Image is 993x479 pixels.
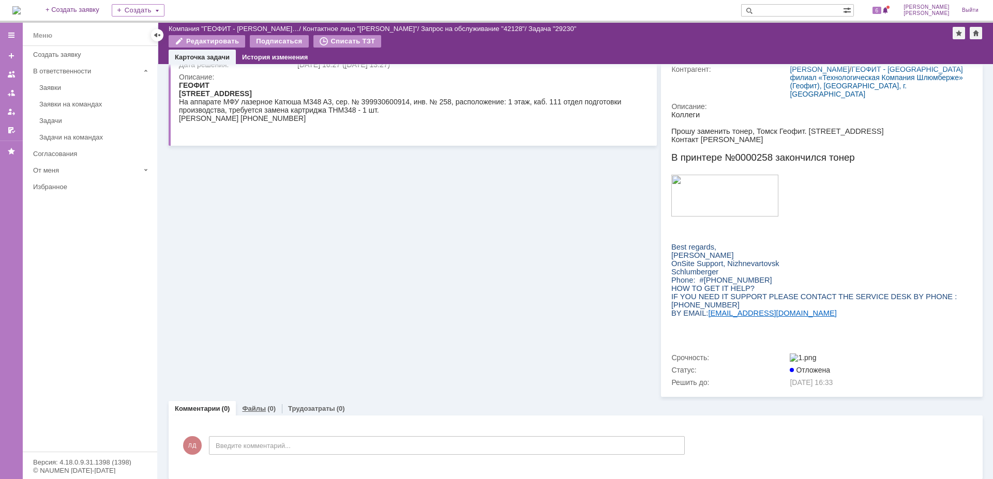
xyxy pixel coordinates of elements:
[112,4,164,17] div: Создать
[33,29,52,42] div: Меню
[12,6,21,14] img: logo
[790,65,967,98] div: /
[33,467,147,474] div: © NAUMEN [DATE]-[DATE]
[35,96,155,112] a: Заявки на командах
[671,65,788,73] div: Контрагент:
[175,53,230,61] a: Карточка задачи
[3,66,20,83] a: Заявки на командах
[183,436,202,455] span: ЛД
[3,48,20,64] a: Создать заявку
[337,405,345,412] div: (0)
[33,166,140,174] div: От меня
[29,146,155,162] a: Согласования
[671,102,969,111] div: Описание:
[169,25,303,33] div: /
[288,405,335,412] a: Трудозатраты
[671,353,788,362] div: Срочность:
[970,27,982,39] div: Сделать домашней страницей
[790,65,849,73] a: [PERSON_NAME]
[12,6,21,14] a: Перейти на домашнюю страницу
[179,73,644,81] div: Описание:
[904,10,950,17] span: [PERSON_NAME]
[671,366,788,374] div: Статус:
[33,150,151,158] div: Согласования
[904,4,950,10] span: [PERSON_NAME]
[242,405,266,412] a: Файлы
[39,84,151,91] div: Заявки
[872,7,882,14] span: 6
[151,29,163,41] div: Скрыть меню
[790,366,830,374] span: Отложена
[790,378,833,387] span: [DATE] 16:33
[179,60,295,69] div: Дата решения:
[33,459,147,466] div: Версия: 4.18.0.9.31.1398 (1398)
[35,113,155,129] a: Задачи
[421,25,525,33] a: Запрос на обслуживание "42128"
[35,129,155,145] a: Задачи на командах
[303,25,417,33] a: Контактное лицо "[PERSON_NAME]"
[3,85,20,101] a: Заявки в моей ответственности
[529,25,577,33] div: Задача "29230"
[169,25,299,33] a: Компания "ГЕОФИТ - [PERSON_NAME]…
[303,25,420,33] div: /
[421,25,529,33] div: /
[953,27,965,39] div: Добавить в избранное
[29,47,155,63] a: Создать заявку
[671,378,788,387] div: Решить до:
[33,183,140,191] div: Избранное
[267,405,276,412] div: (0)
[175,405,220,412] a: Комментарии
[33,51,151,58] div: Создать заявку
[242,53,308,61] a: История изменения
[33,67,140,75] div: В ответственности
[3,103,20,120] a: Мои заявки
[39,117,151,125] div: Задачи
[39,100,151,108] div: Заявки на командах
[37,198,165,207] a: [EMAIL_ADDRESS][DOMAIN_NAME]
[790,353,816,362] img: 1.png
[35,80,155,96] a: Заявки
[790,65,962,98] a: ГЕОФИТ - [GEOGRAPHIC_DATA] филиал «Технологическая Компания Шлюмберже» (Геофит), [GEOGRAPHIC_DATA...
[297,60,642,69] div: [DATE] 16:27 ([DATE] 13:27)
[222,405,230,412] div: (0)
[843,5,853,14] span: Расширенный поиск
[3,122,20,138] a: Мои согласования
[39,133,151,141] div: Задачи на командах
